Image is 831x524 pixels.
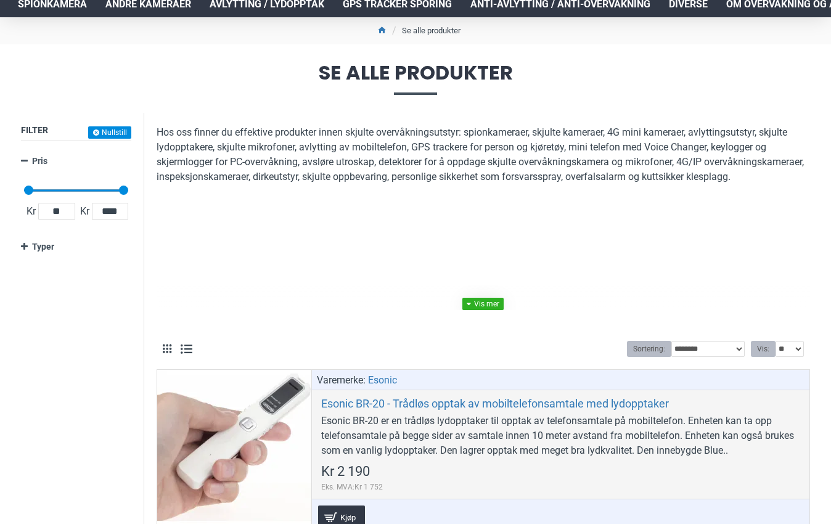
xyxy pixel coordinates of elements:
[368,373,397,388] a: Esonic
[12,63,819,94] span: Se alle produkter
[321,465,370,478] span: Kr 2 190
[157,125,810,184] p: Hos oss finner du effektive produkter innen skjulte overvåkningsutstyr: spionkameraer, skjulte ka...
[317,373,366,388] span: Varemerke:
[627,341,671,357] label: Sortering:
[21,150,131,172] a: Pris
[88,126,131,139] button: Nullstill
[321,481,383,493] span: Eks. MVA:Kr 1 752
[157,370,311,524] a: Esonic BR-20 - Trådløs opptak av mobiltelefonsamtale med lydopptaker Esonic BR-20 - Trådløs oppta...
[751,341,776,357] label: Vis:
[24,204,38,219] span: Kr
[78,204,92,219] span: Kr
[21,125,48,135] span: Filter
[321,414,800,458] div: Esonic BR-20 er en trådløs lydopptaker til opptak av telefonsamtale på mobiltelefon. Enheten kan ...
[337,514,359,522] span: Kjøp
[21,236,131,258] a: Typer
[321,396,669,411] a: Esonic BR-20 - Trådløs opptak av mobiltelefonsamtale med lydopptaker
